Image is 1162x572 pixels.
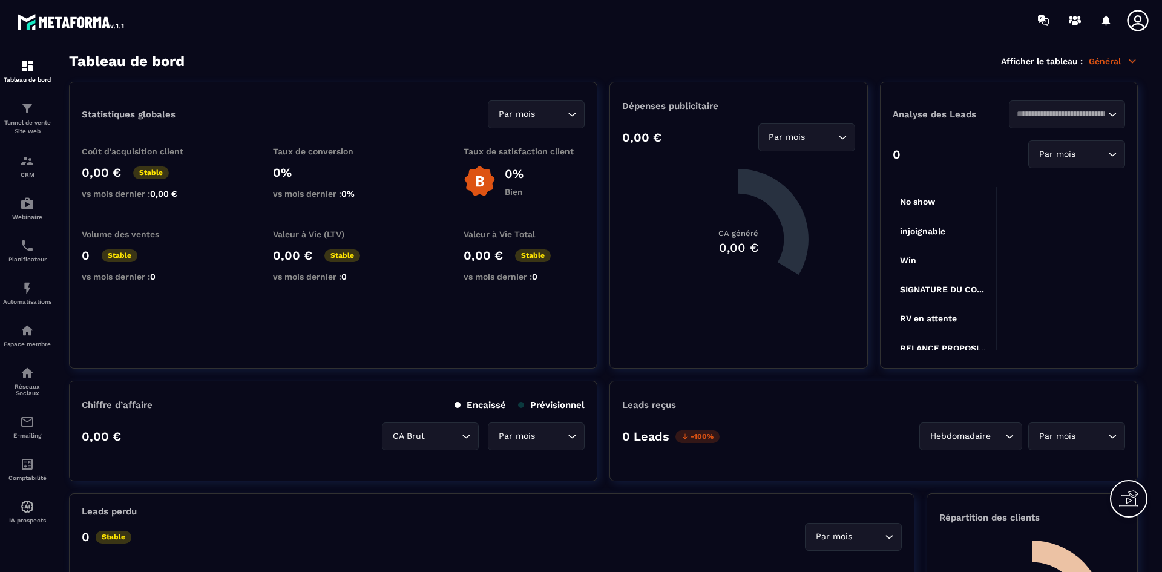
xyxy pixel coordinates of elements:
p: vs mois dernier : [82,189,203,199]
p: IA prospects [3,517,51,524]
img: automations [20,281,34,295]
img: scheduler [20,238,34,253]
div: Search for option [1028,140,1125,168]
p: 0% [505,166,524,181]
p: Taux de satisfaction client [464,146,585,156]
p: Stable [324,249,360,262]
p: 0 Leads [622,429,669,444]
input: Search for option [808,131,835,144]
p: Général [1089,56,1138,67]
p: Stable [96,531,131,544]
a: emailemailE-mailing [3,406,51,448]
span: 0,00 € [150,189,177,199]
span: Par mois [813,530,855,544]
tspan: Win [900,255,916,265]
tspan: injoignable [900,226,945,237]
input: Search for option [993,430,1002,443]
span: Par mois [1036,148,1078,161]
span: Par mois [496,108,537,121]
input: Search for option [1078,148,1105,161]
div: Search for option [919,422,1022,450]
p: 0 [82,530,90,544]
img: b-badge-o.b3b20ee6.svg [464,165,496,197]
tspan: No show [900,197,936,206]
img: automations [20,196,34,211]
p: vs mois dernier : [273,189,394,199]
p: Comptabilité [3,475,51,481]
p: Dépenses publicitaire [622,100,855,111]
input: Search for option [537,430,565,443]
p: Volume des ventes [82,229,203,239]
a: formationformationCRM [3,145,51,187]
div: Search for option [382,422,479,450]
p: Tableau de bord [3,76,51,83]
div: Search for option [805,523,902,551]
tspan: SIGNATURE DU CO... [900,284,984,294]
p: 0 [893,147,901,162]
div: Search for option [1028,422,1125,450]
p: Statistiques globales [82,109,176,120]
p: Stable [515,249,551,262]
p: 0,00 € [464,248,503,263]
img: accountant [20,457,34,472]
span: CA Brut [390,430,427,443]
a: social-networksocial-networkRéseaux Sociaux [3,357,51,406]
tspan: RV en attente [900,314,957,323]
div: Search for option [1009,100,1125,128]
img: logo [17,11,126,33]
div: Search for option [488,422,585,450]
img: formation [20,154,34,168]
span: Hebdomadaire [927,430,993,443]
a: automationsautomationsEspace membre [3,314,51,357]
input: Search for option [537,108,565,121]
a: formationformationTunnel de vente Site web [3,92,51,145]
p: Analyse des Leads [893,109,1009,120]
input: Search for option [1078,430,1105,443]
a: schedulerschedulerPlanificateur [3,229,51,272]
p: 0% [273,165,394,180]
p: Leads perdu [82,506,137,517]
span: Par mois [766,131,808,144]
p: Prévisionnel [518,399,585,410]
p: Espace membre [3,341,51,347]
p: 0 [82,248,90,263]
p: Valeur à Vie Total [464,229,585,239]
span: 0 [150,272,156,281]
span: Par mois [496,430,537,443]
p: Stable [102,249,137,262]
p: 0,00 € [273,248,312,263]
p: Taux de conversion [273,146,394,156]
input: Search for option [1017,108,1105,121]
img: automations [20,323,34,338]
p: Bien [505,187,524,197]
p: Réseaux Sociaux [3,383,51,396]
p: vs mois dernier : [82,272,203,281]
span: 0 [532,272,537,281]
img: social-network [20,366,34,380]
p: Tunnel de vente Site web [3,119,51,136]
img: formation [20,101,34,116]
img: formation [20,59,34,73]
input: Search for option [427,430,459,443]
p: Chiffre d’affaire [82,399,153,410]
p: Webinaire [3,214,51,220]
p: Planificateur [3,256,51,263]
p: E-mailing [3,432,51,439]
p: Stable [133,166,169,179]
a: automationsautomationsWebinaire [3,187,51,229]
p: vs mois dernier : [273,272,394,281]
p: CRM [3,171,51,178]
p: Répartition des clients [939,512,1125,523]
p: Automatisations [3,298,51,305]
p: 0,00 € [82,429,121,444]
p: 0,00 € [82,165,121,180]
p: Encaissé [455,399,506,410]
span: 0% [341,189,355,199]
p: Valeur à Vie (LTV) [273,229,394,239]
a: formationformationTableau de bord [3,50,51,92]
p: Leads reçus [622,399,676,410]
div: Search for option [758,123,855,151]
p: 0,00 € [622,130,661,145]
p: vs mois dernier : [464,272,585,281]
a: accountantaccountantComptabilité [3,448,51,490]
